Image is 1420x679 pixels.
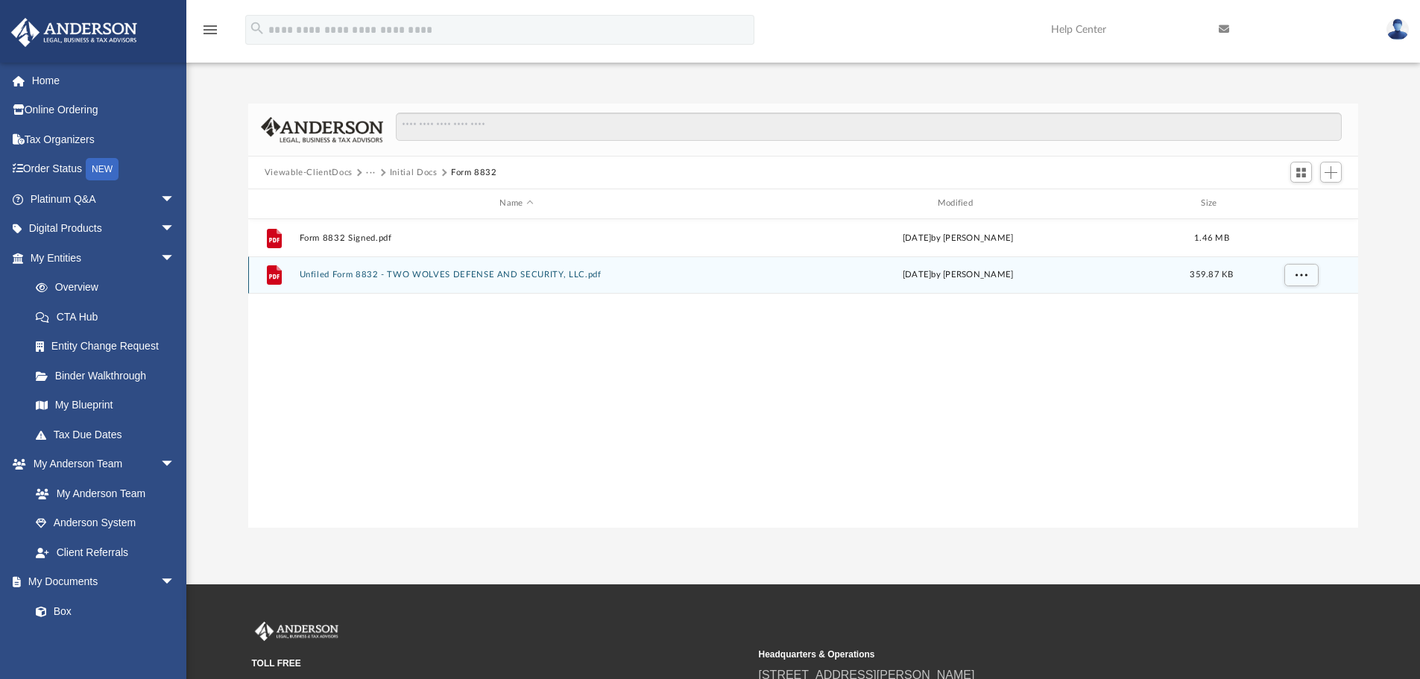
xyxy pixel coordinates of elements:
[21,420,198,449] a: Tax Due Dates
[1386,19,1409,40] img: User Pic
[7,18,142,47] img: Anderson Advisors Platinum Portal
[10,154,198,185] a: Order StatusNEW
[255,197,292,210] div: id
[10,95,198,125] a: Online Ordering
[201,28,219,39] a: menu
[21,273,198,303] a: Overview
[1190,271,1233,279] span: 359.87 KB
[299,270,733,280] button: Unfiled Form 8832 - TWO WOLVES DEFENSE AND SECURITY, LLC.pdf
[298,197,733,210] div: Name
[252,657,748,670] small: TOLL FREE
[740,197,1176,210] div: Modified
[21,361,198,391] a: Binder Walkthrough
[10,243,198,273] a: My Entitiesarrow_drop_down
[10,449,190,479] a: My Anderson Teamarrow_drop_down
[21,332,198,361] a: Entity Change Request
[21,596,183,626] a: Box
[451,166,497,180] button: Form 8832
[390,166,438,180] button: Initial Docs
[249,20,265,37] i: search
[366,166,376,180] button: ···
[10,184,198,214] a: Platinum Q&Aarrow_drop_down
[248,219,1359,528] div: grid
[21,626,190,656] a: Meeting Minutes
[299,233,733,243] button: Form 8832 Signed.pdf
[21,479,183,508] a: My Anderson Team
[160,449,190,480] span: arrow_drop_down
[759,648,1255,661] small: Headquarters & Operations
[396,113,1342,141] input: Search files and folders
[86,158,119,180] div: NEW
[21,508,190,538] a: Anderson System
[10,124,198,154] a: Tax Organizers
[160,184,190,215] span: arrow_drop_down
[1194,233,1229,241] span: 1.46 MB
[1248,197,1352,210] div: id
[265,166,353,180] button: Viewable-ClientDocs
[21,537,190,567] a: Client Referrals
[1181,197,1241,210] div: Size
[160,243,190,274] span: arrow_drop_down
[252,622,341,641] img: Anderson Advisors Platinum Portal
[740,268,1175,282] div: [DATE] by [PERSON_NAME]
[160,214,190,244] span: arrow_drop_down
[21,302,198,332] a: CTA Hub
[1284,264,1318,286] button: More options
[160,567,190,598] span: arrow_drop_down
[10,214,198,244] a: Digital Productsarrow_drop_down
[201,21,219,39] i: menu
[740,231,1175,244] div: [DATE] by [PERSON_NAME]
[10,567,190,597] a: My Documentsarrow_drop_down
[10,66,198,95] a: Home
[1290,162,1313,183] button: Switch to Grid View
[21,391,190,420] a: My Blueprint
[1320,162,1342,183] button: Add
